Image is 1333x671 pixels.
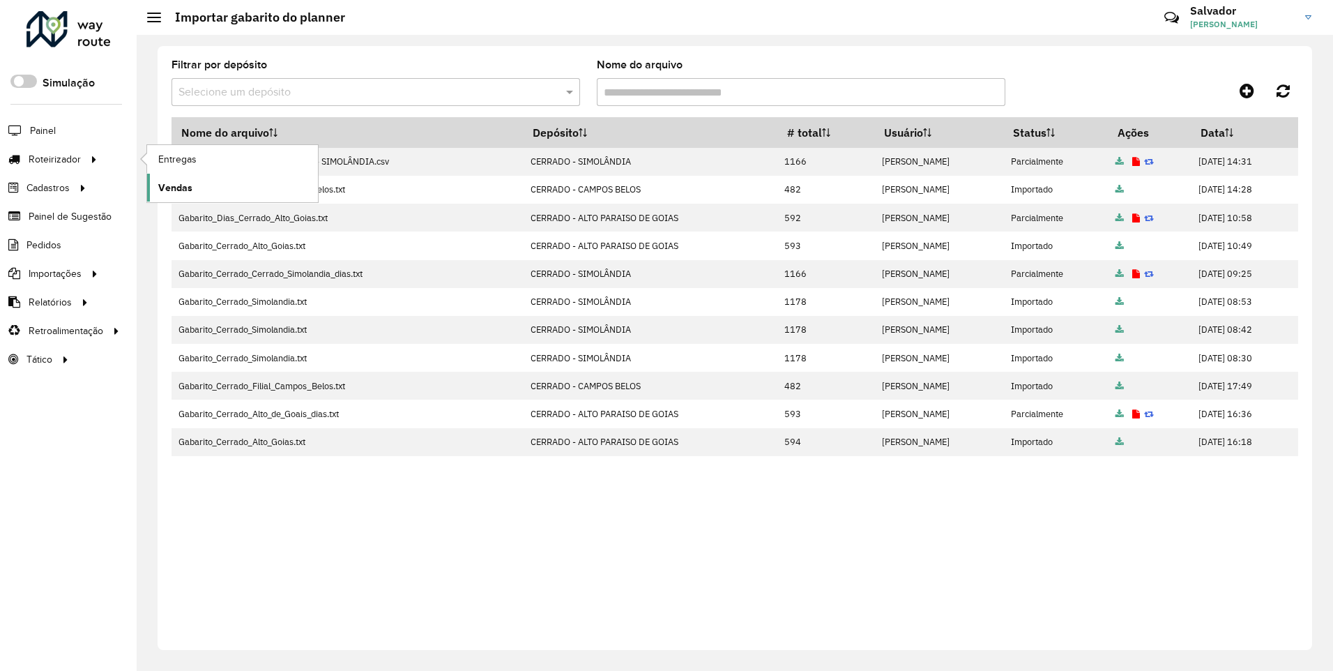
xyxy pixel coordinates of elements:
td: CERRADO - SIMOLÂNDIA [523,316,777,344]
a: Reimportar [1144,268,1154,280]
span: Importações [29,266,82,281]
td: [PERSON_NAME] [875,204,1004,232]
td: [DATE] 08:53 [1191,288,1297,316]
a: Exibir log de erros [1132,156,1140,167]
h2: Importar gabarito do planner [161,10,345,25]
span: [PERSON_NAME] [1190,18,1295,31]
td: Gabarito_Cerrado_Alto_de_Goais_dias.txt [172,400,523,428]
span: Tático [26,352,52,367]
td: 482 [777,176,875,204]
td: [PERSON_NAME] [875,316,1004,344]
td: [DATE] 16:36 [1191,400,1297,428]
th: Data [1191,118,1297,148]
td: 1166 [777,148,875,176]
a: Exibir log de erros [1132,212,1140,224]
td: CERRADO - ALTO PARAISO DE GOIAS [523,428,777,456]
td: [PERSON_NAME] [875,344,1004,372]
td: Parcialmente [1003,204,1108,232]
a: Arquivo completo [1115,212,1124,224]
a: Exibir log de erros [1132,408,1140,420]
span: Pedidos [26,238,61,252]
td: Importado [1003,344,1108,372]
td: CERRADO - SIMOLÂNDIA [523,148,777,176]
td: [DATE] 09:25 [1191,260,1297,288]
td: Gabarito Troca de PDVs CERRADO - SIMOLÂNDIA.csv [172,148,523,176]
h3: Salvador [1190,4,1295,17]
span: Retroalimentação [29,324,103,338]
td: 1178 [777,288,875,316]
td: 593 [777,400,875,428]
td: [PERSON_NAME] [875,260,1004,288]
td: Gabarito_Cerrado_Cerrado_Simolandia_dias.txt [172,260,523,288]
td: 1166 [777,260,875,288]
a: Arquivo completo [1115,240,1124,252]
a: Entregas [147,145,318,173]
td: Importado [1003,428,1108,456]
a: Arquivo completo [1115,352,1124,364]
span: Vendas [158,181,192,195]
a: Vendas [147,174,318,202]
td: [PERSON_NAME] [875,288,1004,316]
td: Gabarito_Dias_Cerrado_Alto_Goias.txt [172,204,523,232]
td: [DATE] 10:49 [1191,232,1297,259]
span: Painel de Sugestão [29,209,112,224]
a: Arquivo completo [1115,296,1124,308]
td: [PERSON_NAME] [875,148,1004,176]
td: 1178 [777,316,875,344]
th: # total [777,118,875,148]
td: Importado [1003,288,1108,316]
td: [DATE] 14:28 [1191,176,1297,204]
td: Importado [1003,372,1108,400]
td: Gabarito_Cerrado_Filial_Campos_Belos.txt [172,176,523,204]
label: Filtrar por depósito [172,56,267,73]
td: CERRADO - SIMOLÂNDIA [523,288,777,316]
a: Reimportar [1144,212,1154,224]
td: [DATE] 16:18 [1191,428,1297,456]
td: Parcialmente [1003,260,1108,288]
th: Ações [1108,118,1191,148]
td: CERRADO - SIMOLÂNDIA [523,260,777,288]
td: [PERSON_NAME] [875,428,1004,456]
td: CERRADO - ALTO PARAISO DE GOIAS [523,204,777,232]
td: 593 [777,232,875,259]
a: Arquivo completo [1115,268,1124,280]
td: [DATE] 17:49 [1191,372,1297,400]
span: Cadastros [26,181,70,195]
a: Arquivo completo [1115,408,1124,420]
td: 482 [777,372,875,400]
th: Depósito [523,118,777,148]
td: Gabarito_Cerrado_Alto_Goias.txt [172,232,523,259]
td: Gabarito_Cerrado_Simolandia.txt [172,288,523,316]
a: Arquivo completo [1115,324,1124,335]
td: Importado [1003,232,1108,259]
a: Arquivo completo [1115,183,1124,195]
span: Roteirizador [29,152,81,167]
a: Reimportar [1144,408,1154,420]
span: Entregas [158,152,197,167]
span: Relatórios [29,295,72,310]
td: [PERSON_NAME] [875,232,1004,259]
th: Status [1003,118,1108,148]
td: [DATE] 10:58 [1191,204,1297,232]
a: Arquivo completo [1115,436,1124,448]
td: Gabarito_Cerrado_Alto_Goias.txt [172,428,523,456]
td: CERRADO - CAMPOS BELOS [523,372,777,400]
a: Arquivo completo [1115,380,1124,392]
td: Parcialmente [1003,148,1108,176]
td: Importado [1003,176,1108,204]
span: Painel [30,123,56,138]
td: 594 [777,428,875,456]
td: 592 [777,204,875,232]
td: [DATE] 14:31 [1191,148,1297,176]
td: CERRADO - CAMPOS BELOS [523,176,777,204]
td: Parcialmente [1003,400,1108,428]
a: Exibir log de erros [1132,268,1140,280]
td: [PERSON_NAME] [875,372,1004,400]
label: Nome do arquivo [597,56,683,73]
td: [DATE] 08:42 [1191,316,1297,344]
td: [PERSON_NAME] [875,176,1004,204]
td: Gabarito_Cerrado_Simolandia.txt [172,344,523,372]
td: CERRADO - ALTO PARAISO DE GOIAS [523,400,777,428]
th: Nome do arquivo [172,118,523,148]
td: [DATE] 08:30 [1191,344,1297,372]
